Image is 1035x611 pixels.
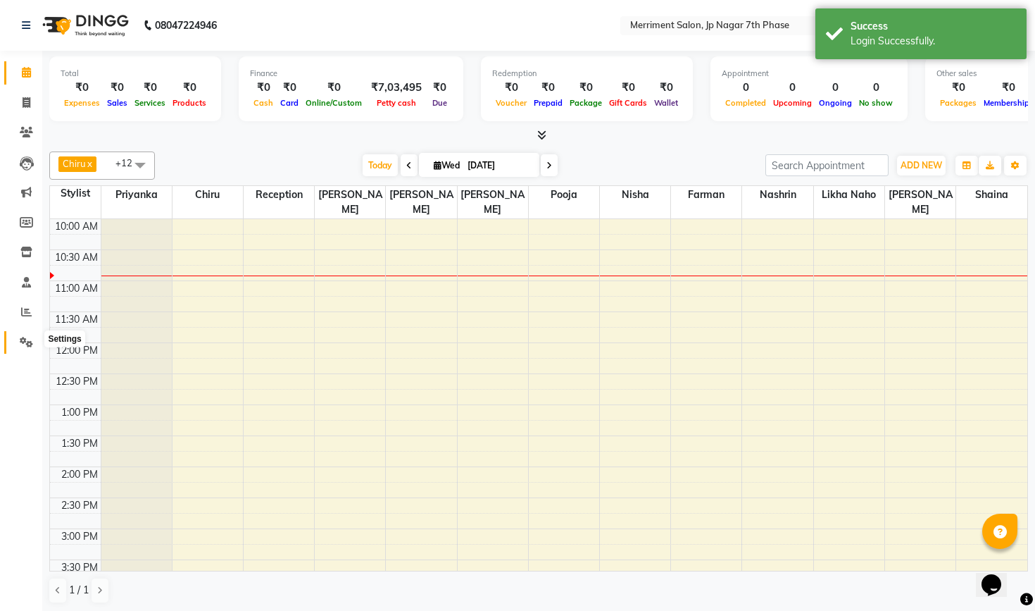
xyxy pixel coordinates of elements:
[566,80,606,96] div: ₹0
[458,186,528,218] span: [PERSON_NAME]
[855,98,896,108] span: No show
[770,98,815,108] span: Upcoming
[277,98,302,108] span: Card
[492,68,682,80] div: Redemption
[851,34,1016,49] div: Login Successfully.
[901,160,942,171] span: ADD NEW
[250,80,277,96] div: ₹0
[530,98,566,108] span: Prepaid
[722,98,770,108] span: Completed
[566,98,606,108] span: Package
[976,555,1021,597] iframe: chat widget
[606,80,651,96] div: ₹0
[277,80,302,96] div: ₹0
[53,374,101,389] div: 12:30 PM
[250,68,452,80] div: Finance
[651,98,682,108] span: Wallet
[429,98,451,108] span: Due
[58,498,101,513] div: 2:30 PM
[36,6,132,45] img: logo
[365,80,427,96] div: ₹7,03,495
[52,312,101,327] div: 11:30 AM
[855,80,896,96] div: 0
[671,186,741,204] span: Farman
[244,186,314,204] span: Reception
[169,80,210,96] div: ₹0
[52,250,101,265] div: 10:30 AM
[373,98,420,108] span: Petty cash
[770,80,815,96] div: 0
[58,529,101,544] div: 3:00 PM
[956,186,1027,204] span: Shaina
[722,68,896,80] div: Appointment
[52,219,101,234] div: 10:00 AM
[131,80,169,96] div: ₹0
[50,186,101,201] div: Stylist
[52,281,101,296] div: 11:00 AM
[69,583,89,598] span: 1 / 1
[430,160,463,171] span: Wed
[492,80,530,96] div: ₹0
[463,155,534,176] input: 2025-09-03
[131,98,169,108] span: Services
[61,68,210,80] div: Total
[302,80,365,96] div: ₹0
[172,186,243,204] span: Chiru
[101,186,172,204] span: Priyanka
[61,80,103,96] div: ₹0
[44,331,84,347] div: Settings
[315,186,385,218] span: [PERSON_NAME]
[936,80,980,96] div: ₹0
[363,154,398,176] span: Today
[651,80,682,96] div: ₹0
[742,186,813,204] span: Nashrin
[115,157,143,168] span: +12
[815,80,855,96] div: 0
[58,560,101,575] div: 3:30 PM
[814,186,884,204] span: likha naho
[529,186,599,204] span: Pooja
[386,186,456,218] span: [PERSON_NAME]
[897,156,946,175] button: ADD NEW
[530,80,566,96] div: ₹0
[600,186,670,204] span: Nisha
[58,436,101,451] div: 1:30 PM
[63,158,86,169] span: Chiru
[58,405,101,420] div: 1:00 PM
[103,98,131,108] span: Sales
[61,98,103,108] span: Expenses
[302,98,365,108] span: Online/Custom
[606,98,651,108] span: Gift Cards
[885,186,955,218] span: [PERSON_NAME]
[58,467,101,482] div: 2:00 PM
[427,80,452,96] div: ₹0
[936,98,980,108] span: Packages
[250,98,277,108] span: Cash
[155,6,217,45] b: 08047224946
[103,80,131,96] div: ₹0
[851,19,1016,34] div: Success
[169,98,210,108] span: Products
[86,158,92,169] a: x
[765,154,889,176] input: Search Appointment
[815,98,855,108] span: Ongoing
[722,80,770,96] div: 0
[492,98,530,108] span: Voucher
